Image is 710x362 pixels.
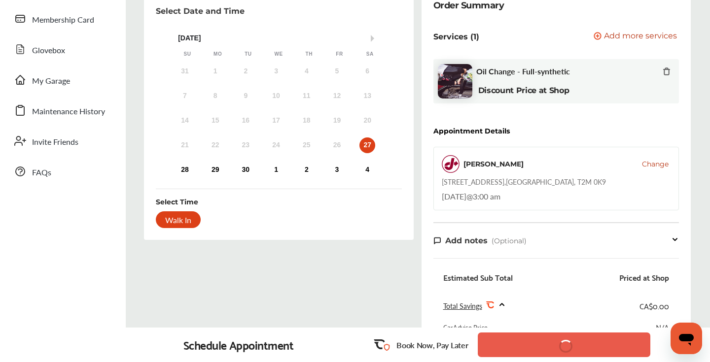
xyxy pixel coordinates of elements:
[463,159,524,169] div: [PERSON_NAME]
[268,64,284,79] div: Not available Wednesday, September 3rd, 2025
[438,64,472,99] img: oil-change-thumb.jpg
[299,88,315,104] div: Not available Thursday, September 11th, 2025
[304,51,314,58] div: Th
[208,113,223,129] div: Not available Monday, September 15th, 2025
[183,338,294,352] div: Schedule Appointment
[443,301,482,311] span: Total Savings
[243,51,253,58] div: Tu
[177,64,193,79] div: Not available Sunday, August 31st, 2025
[9,6,116,32] a: Membership Card
[32,44,65,57] span: Glovebox
[268,88,284,104] div: Not available Wednesday, September 10th, 2025
[208,137,223,153] div: Not available Monday, September 22nd, 2025
[329,137,345,153] div: Not available Friday, September 26th, 2025
[445,236,488,245] span: Add notes
[639,299,669,312] div: CA$0.00
[208,162,223,178] div: Choose Monday, September 29th, 2025
[359,64,375,79] div: Not available Saturday, September 6th, 2025
[32,14,94,27] span: Membership Card
[156,197,198,207] div: Select Time
[619,272,669,282] div: Priced at Shop
[478,86,569,95] b: Discount Price at Shop
[442,191,466,202] span: [DATE]
[32,136,78,149] span: Invite Friends
[156,6,245,16] p: Select Date and Time
[371,35,378,42] button: Next Month
[274,51,284,58] div: We
[9,128,116,154] a: Invite Friends
[32,166,51,179] span: FAQs
[365,51,375,58] div: Sa
[466,191,473,202] span: @
[299,113,315,129] div: Not available Thursday, September 18th, 2025
[213,51,223,58] div: Mo
[476,66,570,76] span: Oil Change - Full-synthetic
[473,191,500,202] span: 3:00 am
[299,162,315,178] div: Choose Thursday, October 2nd, 2025
[32,105,105,118] span: Maintenance History
[443,322,488,332] div: CarAdvise Price
[442,177,606,187] div: [STREET_ADDRESS] , [GEOGRAPHIC_DATA] , T2M 0K9
[177,162,193,178] div: Choose Sunday, September 28th, 2025
[238,137,253,153] div: Not available Tuesday, September 23rd, 2025
[238,88,253,104] div: Not available Tuesday, September 9th, 2025
[442,155,460,173] img: logo-jiffylube.png
[208,64,223,79] div: Not available Monday, September 1st, 2025
[656,322,669,332] div: N/A
[329,162,345,178] div: Choose Friday, October 3rd, 2025
[594,32,679,41] a: Add more services
[268,137,284,153] div: Not available Wednesday, September 24th, 2025
[9,67,116,93] a: My Garage
[594,32,677,41] button: Add more services
[177,113,193,129] div: Not available Sunday, September 14th, 2025
[299,64,315,79] div: Not available Thursday, September 4th, 2025
[238,162,253,178] div: Choose Tuesday, September 30th, 2025
[172,34,385,42] div: [DATE]
[268,113,284,129] div: Not available Wednesday, September 17th, 2025
[642,159,669,169] button: Change
[177,88,193,104] div: Not available Sunday, September 7th, 2025
[238,64,253,79] div: Not available Tuesday, September 2nd, 2025
[359,162,375,178] div: Choose Saturday, October 4th, 2025
[170,62,383,180] div: month 2025-09
[329,113,345,129] div: Not available Friday, September 19th, 2025
[156,211,201,228] div: Walk In
[268,162,284,178] div: Choose Wednesday, October 1st, 2025
[396,339,468,351] p: Book Now, Pay Later
[208,88,223,104] div: Not available Monday, September 8th, 2025
[443,272,513,282] div: Estimated Sub Total
[492,236,527,245] span: (Optional)
[9,98,116,123] a: Maintenance History
[329,64,345,79] div: Not available Friday, September 5th, 2025
[433,236,441,245] img: note-icon.db9493fa.svg
[329,88,345,104] div: Not available Friday, September 12th, 2025
[478,332,650,357] button: Save Date and Time
[359,88,375,104] div: Not available Saturday, September 13th, 2025
[433,127,510,135] div: Appointment Details
[299,137,315,153] div: Not available Thursday, September 25th, 2025
[604,32,677,41] span: Add more services
[334,51,344,58] div: Fr
[359,113,375,129] div: Not available Saturday, September 20th, 2025
[9,36,116,62] a: Glovebox
[32,75,70,88] span: My Garage
[433,32,479,41] p: Services (1)
[359,137,375,153] div: Choose Saturday, September 27th, 2025
[238,113,253,129] div: Not available Tuesday, September 16th, 2025
[9,159,116,184] a: FAQs
[671,323,702,354] iframe: Button to launch messaging window
[177,137,193,153] div: Not available Sunday, September 21st, 2025
[182,51,192,58] div: Su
